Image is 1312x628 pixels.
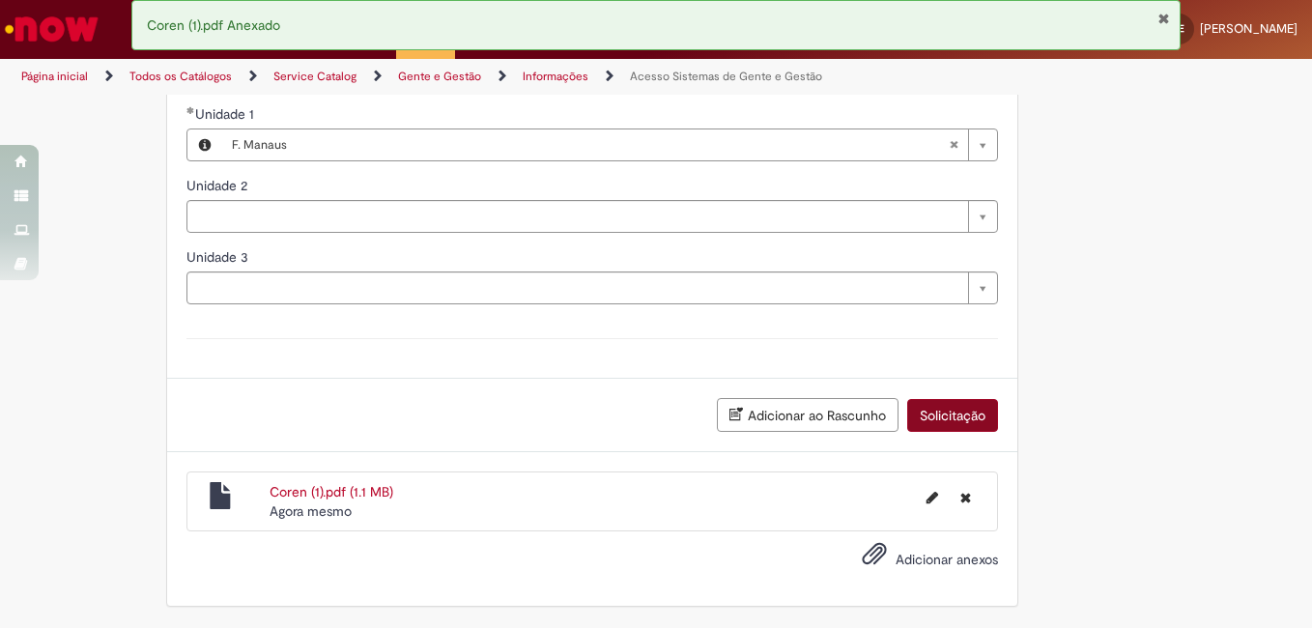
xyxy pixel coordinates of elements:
a: Limpar campo Unidade 2 [186,200,998,233]
button: Unidade 1, Visualizar este registro F. Manaus [187,129,222,160]
button: Fechar Notificação [1157,11,1170,26]
span: Unidade 2 [186,177,251,194]
a: Coren (1).pdf (1.1 MB) [270,483,393,500]
span: Coren (1).pdf Anexado [147,16,280,34]
a: Limpar campo Unidade 3 [186,271,998,304]
span: Unidade 3 [186,248,252,266]
a: F. ManausLimpar campo Unidade 1 [222,129,997,160]
span: F. Manaus [232,129,949,160]
button: Editar nome de arquivo Coren (1).pdf [915,482,950,513]
ul: Trilhas de página [14,59,860,95]
a: Todos os Catálogos [129,69,232,84]
span: Adicionar anexos [896,552,998,569]
span: Obrigatório Preenchido [186,106,195,114]
button: Excluir Coren (1).pdf [949,482,983,513]
a: Acesso Sistemas de Gente e Gestão [630,69,822,84]
span: Unidade 1 [195,105,258,123]
a: Service Catalog [273,69,357,84]
img: ServiceNow [2,10,101,48]
button: Adicionar ao Rascunho [717,398,898,432]
span: [PERSON_NAME] [1200,20,1298,37]
a: Gente e Gestão [398,69,481,84]
button: Solicitação [907,399,998,432]
abbr: Limpar campo Unidade 1 [939,129,968,160]
span: Agora mesmo [270,502,352,520]
button: Adicionar anexos [857,536,892,581]
a: Informações [523,69,588,84]
a: Página inicial [21,69,88,84]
